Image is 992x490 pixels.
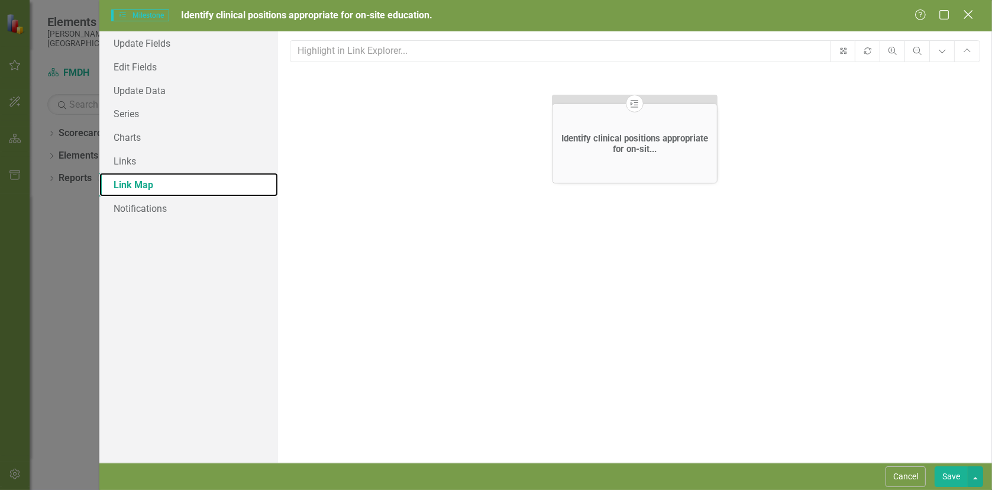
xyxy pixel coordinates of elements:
input: Highlight in Link Explorer... [290,40,832,62]
div: Identify clinical positions appropriate for on-sit... [555,133,714,154]
span: Milestone [111,9,169,21]
a: Charts [99,125,278,149]
a: Link Map [99,173,278,196]
a: Links [99,149,278,173]
span: Identify clinical positions appropriate for on-site education. [181,9,432,21]
a: Identify clinical positions appropriate for on-sit... [552,133,717,154]
a: Update Data [99,79,278,102]
a: Series [99,102,278,125]
button: Cancel [886,466,926,487]
button: Save [935,466,968,487]
a: Update Fields [99,31,278,55]
a: Edit Fields [99,55,278,79]
a: Notifications [99,196,278,220]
